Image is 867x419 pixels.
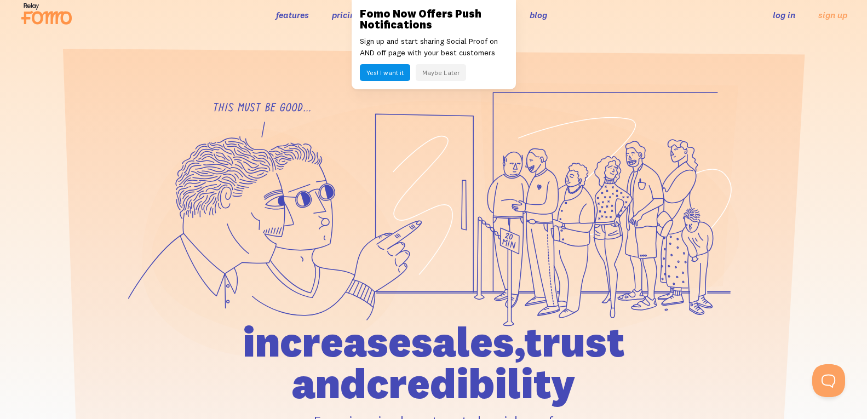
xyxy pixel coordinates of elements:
a: log in [773,9,795,20]
a: sign up [818,9,847,21]
h3: Fomo Now Offers Push Notifications [360,8,508,30]
button: Yes! I want it [360,64,410,81]
button: Maybe Later [416,64,466,81]
a: pricing [332,9,360,20]
a: features [276,9,309,20]
a: blog [530,9,547,20]
iframe: Help Scout Beacon - Open [812,364,845,397]
p: Sign up and start sharing Social Proof on AND off page with your best customers [360,36,508,59]
h1: increase sales, trust and credibility [180,321,687,404]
